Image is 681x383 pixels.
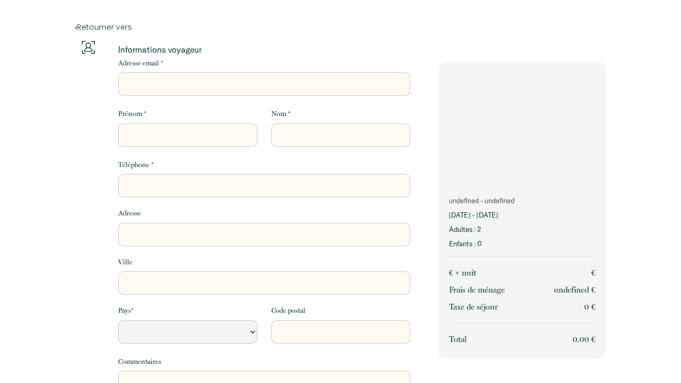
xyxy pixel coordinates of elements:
p: Taxe de séjour [449,301,498,313]
p: Enfants : 0 [449,239,595,249]
img: guests-info [82,41,95,54]
label: Prénom * [118,109,146,119]
img: rental-image [438,62,606,188]
label: Adresse email * [118,58,163,69]
span: Total [449,335,467,344]
label: Téléphone * [118,160,154,170]
label: Pays [118,305,134,316]
p: € [591,267,595,279]
p: 0 € [584,301,595,313]
p: € × nuit [449,267,476,279]
label: Commentaires [118,356,161,367]
label: Ville [118,257,132,268]
label: Nom * [271,109,290,119]
label: Code postal [271,305,305,316]
p: Informations voyageur [118,44,410,55]
a: Retourner vers [75,21,606,33]
span: 0.00 € [572,335,595,344]
p: undefined - undefined [449,196,595,206]
p: undefined € [554,284,595,296]
label: Adresse [118,208,141,219]
select: Default select example [118,320,257,344]
p: Frais de ménage [449,284,505,296]
p: [DATE] - [DATE] [449,210,595,220]
p: Adultes : 2 [449,224,595,235]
